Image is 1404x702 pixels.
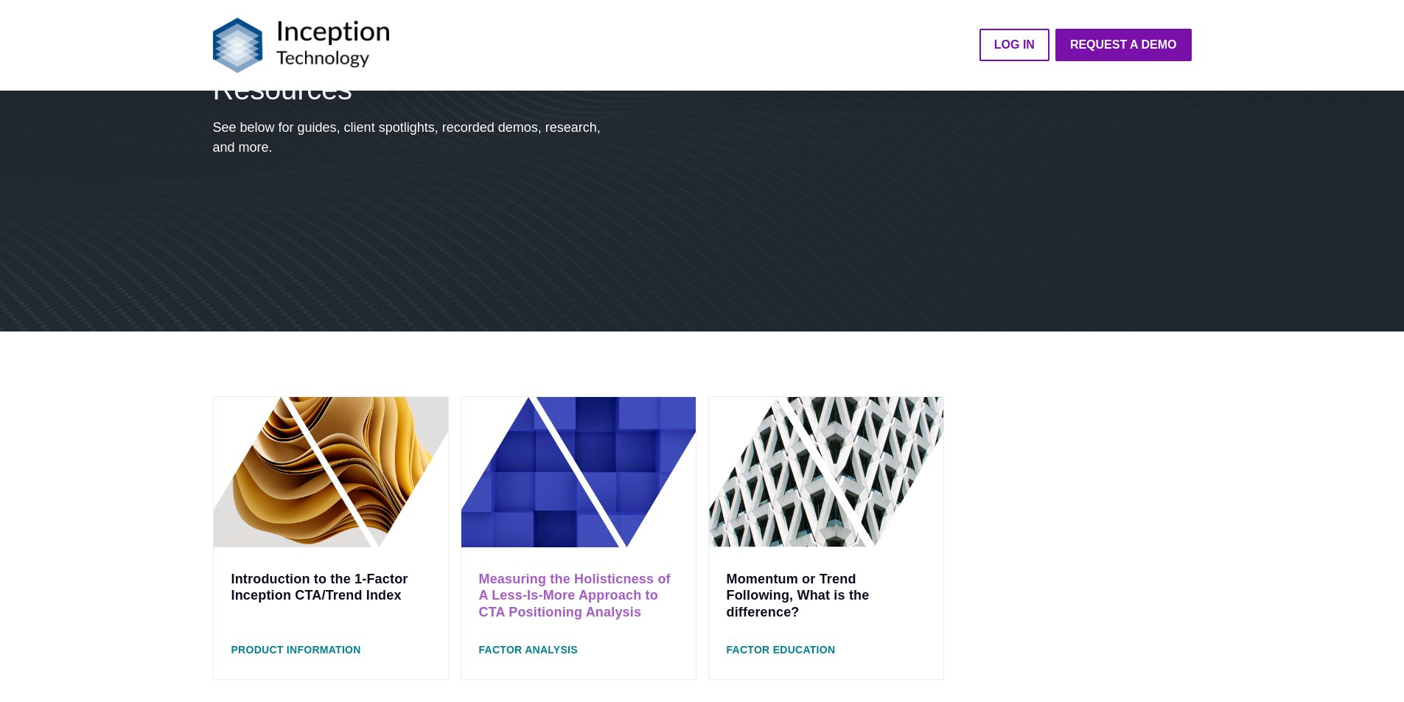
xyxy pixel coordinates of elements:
[479,644,578,656] span: Factor Analysis
[709,397,943,547] img: Momentum and Trend Following
[1055,29,1192,61] a: Request a Demo
[231,572,408,603] a: Introduction to the 1-Factor Inception CTA/Trend Index
[979,29,1049,61] a: LOG IN
[1070,38,1177,51] strong: Request a Demo
[727,644,836,656] span: Factor Education
[479,572,671,619] a: Measuring the Holisticness of A Less-Is-More Approach to CTA Positioning Analysis
[213,18,390,73] img: Logo
[213,118,614,158] p: See below for guides, client spotlights, recorded demos, research, and more.
[461,397,696,547] img: Less Is More
[214,397,448,547] img: Product Information
[994,38,1035,51] strong: LOG IN
[727,572,870,619] a: Momentum or Trend Following, What is the difference?
[231,644,361,656] span: Product Information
